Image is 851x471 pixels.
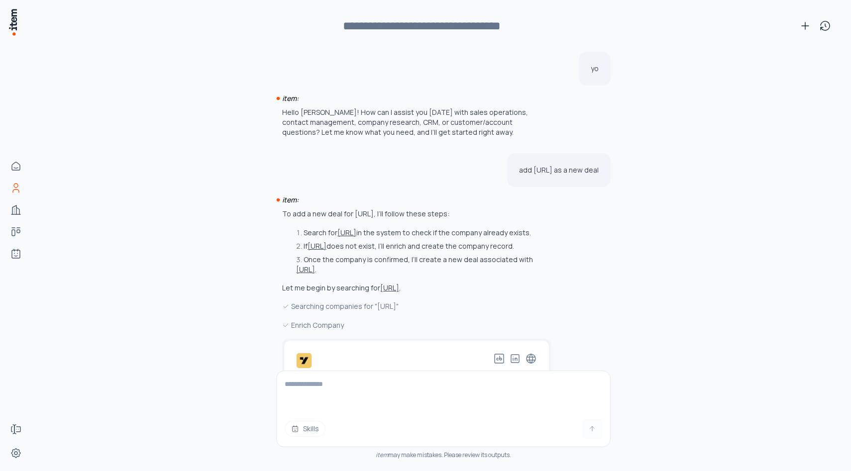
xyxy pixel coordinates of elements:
button: [URL] [308,241,326,251]
p: Hello [PERSON_NAME]! How can I assist you [DATE] with sales operations, contact management, compa... [282,107,551,137]
button: View history [815,16,835,36]
p: To add a new deal for [URL], I’ll follow these steps: [282,209,551,219]
a: Forms [6,419,26,439]
button: Skills [285,421,325,437]
p: add [URL] as a new deal [519,165,599,175]
button: [URL] [296,265,315,275]
div: Enrich Company [282,320,551,331]
li: Search for in the system to check if the company already exists. [294,228,551,238]
div: may make mistakes. Please review its outputs. [276,451,611,459]
a: Deals [6,222,26,242]
button: New conversation [795,16,815,36]
a: People [6,178,26,198]
div: Searching companies for "[URL]" [282,301,551,312]
img: Item Brain Logo [8,8,18,36]
i: item: [282,94,299,103]
a: Home [6,156,26,176]
p: Let me begin by searching for . [282,283,401,292]
i: item: [282,195,299,204]
button: [URL] [337,228,356,238]
a: Agents [6,244,26,264]
span: Skills [303,424,319,434]
p: yo [591,64,599,74]
li: If does not exist, I’ll enrich and create the company record. [294,241,551,251]
a: Companies [6,200,26,220]
li: Once the company is confirmed, I’ll create a new deal associated with . [294,255,551,275]
button: [URL] [380,283,399,293]
a: Settings [6,443,26,463]
img: Yellow.ai [296,353,312,369]
i: item [376,451,388,459]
